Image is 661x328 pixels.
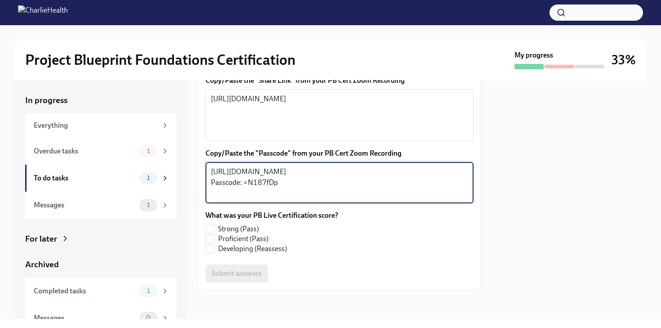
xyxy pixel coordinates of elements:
textarea: [URL][DOMAIN_NAME] Passcode: =N187fDp [211,166,468,199]
h2: Project Blueprint Foundations Certification [25,51,295,69]
span: Proficient (Pass) [218,234,268,244]
span: 0 [141,315,156,321]
a: To do tasks1 [25,165,176,192]
a: Messages1 [25,192,176,219]
label: What was your PB Live Certification score? [205,211,338,220]
span: 1 [142,148,155,154]
a: In progress [25,94,176,106]
span: 1 [142,202,155,208]
img: CharlieHealth [18,5,68,20]
label: Copy/Paste the "Passcode" from your PB Cert Zoom Recording [205,148,473,158]
span: Developing (Reassess) [218,244,287,254]
div: To do tasks [34,173,136,183]
div: Messages [34,200,136,210]
textarea: [URL][DOMAIN_NAME] [211,94,468,137]
span: 1 [142,175,155,181]
h3: 33% [612,52,636,68]
div: Messages [34,313,136,323]
a: Overdue tasks1 [25,138,176,165]
div: For later [25,233,57,245]
a: For later [25,233,176,245]
div: Overdue tasks [34,146,136,156]
span: Strong (Pass) [218,224,259,234]
a: Archived [25,259,176,270]
div: Completed tasks [34,286,136,296]
div: Everything [34,121,157,130]
a: Completed tasks1 [25,278,176,305]
strong: My progress [514,50,553,60]
label: Copy/Paste the "Share Link" from your PB Cert Zoom Recording [205,76,473,85]
a: Everything [25,113,176,138]
span: 1 [142,288,155,294]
